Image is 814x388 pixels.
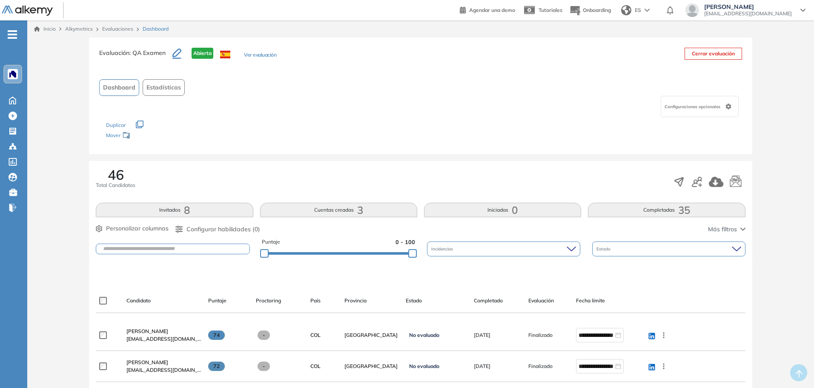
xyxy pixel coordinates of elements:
img: SEARCH_ALT [100,244,110,254]
span: Onboarding [583,7,611,13]
span: Estadísticas [146,83,181,92]
div: Mover [106,128,191,144]
img: [missing "en.ARROW_ALT" translation] [504,300,509,302]
span: COL [310,362,321,370]
span: Estado [596,246,612,252]
span: No evaluado [409,332,439,339]
span: - [258,331,270,340]
a: Inicio [34,25,56,33]
span: 46 [108,168,124,181]
button: Configurar habilidades (0) [175,225,260,234]
button: Cerrar evaluación [685,48,742,60]
span: Incidencias [431,246,455,252]
button: Más filtros [708,225,745,234]
span: Provincia [344,297,367,305]
span: No evaluado [409,363,439,370]
span: Dashboard [103,83,135,92]
span: [PERSON_NAME] [126,359,168,365]
span: Tutoriales [539,7,562,13]
button: Cuentas creadas3 [260,203,417,217]
a: Agendar una demo [460,4,515,14]
span: [EMAIL_ADDRESS][DOMAIN_NAME] [126,366,201,374]
span: Estado [406,297,422,305]
span: [GEOGRAPHIC_DATA] [344,331,399,339]
span: Agendar una demo [469,7,515,13]
span: 0 - 100 [396,238,415,246]
span: Completado [474,297,503,305]
span: - [258,362,270,371]
span: Finalizado [528,362,553,370]
button: Estadísticas [143,79,185,96]
span: [EMAIL_ADDRESS][DOMAIN_NAME] [704,10,792,17]
span: ES [635,6,641,14]
img: COL [324,364,331,369]
button: Onboarding [569,1,611,20]
a: [PERSON_NAME] [126,328,201,335]
iframe: Chat Widget [661,289,814,388]
span: [GEOGRAPHIC_DATA] [344,362,399,370]
span: 72 [208,362,225,371]
img: Ícono de flecha [459,364,464,369]
div: Widget de chat [661,289,814,388]
span: Configurar habilidades (0) [186,225,260,234]
img: arrow [645,9,650,12]
span: Proctoring [256,297,281,305]
a: [PERSON_NAME] [126,359,201,366]
button: Ver evaluación [244,51,276,60]
span: [EMAIL_ADDRESS][DOMAIN_NAME] [126,335,201,343]
div: Incidencias [427,241,580,256]
span: [DATE] [474,331,490,339]
span: Puntaje [208,297,226,305]
button: Iniciadas0 [424,203,581,217]
span: COL [310,331,321,339]
span: País [310,297,321,305]
img: Logo [2,6,53,16]
img: https://assets.alkemy.org/workspaces/1394/c9baeb50-dbbd-46c2-a7b2-c74a16be862c.png [9,71,16,78]
button: Personalizar columnas [96,224,169,233]
span: Fecha límite [576,297,605,305]
i: - [8,34,17,35]
span: Total Candidatos [96,181,135,189]
div: Configuraciones opcionales [661,96,739,117]
img: world [621,5,631,15]
button: Invitados8 [96,203,253,217]
span: Personalizar columnas [106,224,169,233]
a: Evaluaciones [102,26,133,32]
img: ESP [220,51,230,58]
button: Completadas35 [588,203,745,217]
img: [missing "en.ARROW_ALT" translation] [228,300,232,302]
h3: Evaluación [99,48,172,66]
button: Dashboard [99,79,139,96]
img: COL [324,333,331,338]
span: Puntaje [262,238,280,246]
span: Más filtros [708,225,737,234]
span: Candidato [126,297,151,305]
img: Ícono de flecha [459,333,464,338]
span: Abierta [192,48,213,59]
span: Finalizado [528,331,553,339]
span: Duplicar [106,122,126,128]
span: Evaluación [528,297,554,305]
div: Estado [592,241,745,256]
span: Alkymetrics [65,26,93,32]
span: [DATE] [474,362,490,370]
span: 74 [208,331,225,340]
span: [PERSON_NAME] [126,328,168,334]
span: [PERSON_NAME] [704,3,792,10]
span: Dashboard [143,25,169,33]
span: : QA Examen [129,49,166,57]
img: [missing "en.ARROW_ALT" translation] [283,300,287,302]
span: Configuraciones opcionales [665,103,722,110]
